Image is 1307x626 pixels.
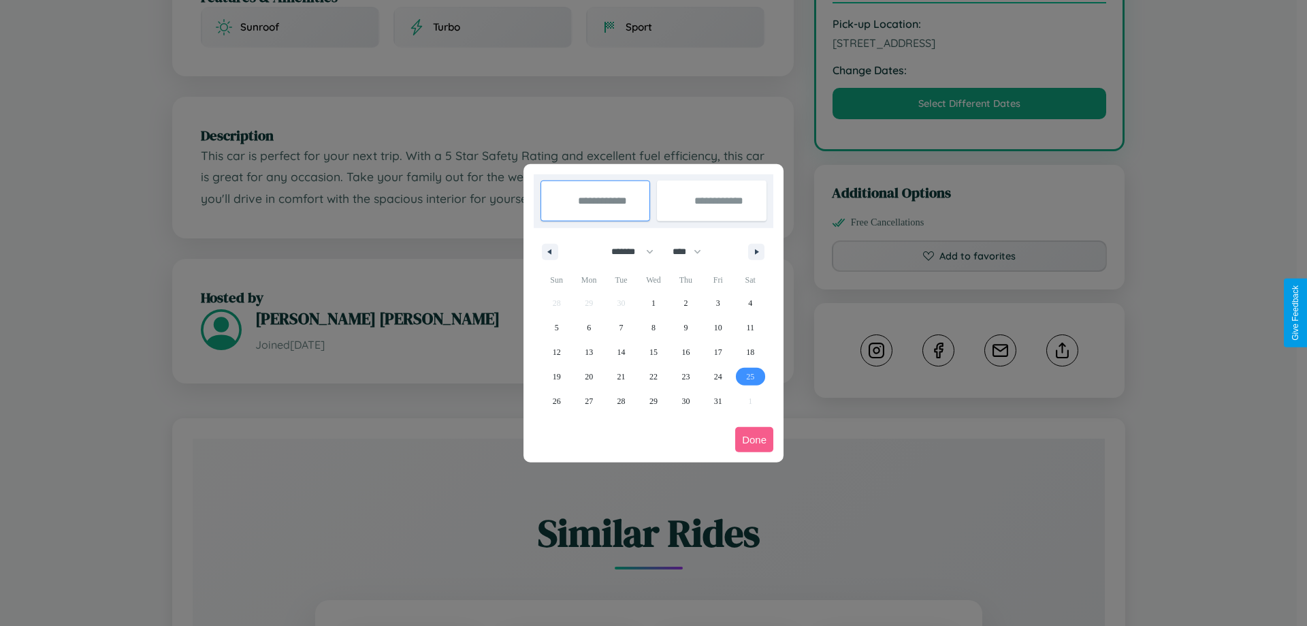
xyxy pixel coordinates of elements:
span: 15 [649,340,658,364]
span: 7 [619,315,624,340]
span: 14 [617,340,626,364]
span: 26 [553,389,561,413]
button: 2 [670,291,702,315]
span: 22 [649,364,658,389]
button: 20 [572,364,604,389]
span: 19 [553,364,561,389]
span: Wed [637,269,669,291]
button: 29 [637,389,669,413]
span: 16 [681,340,690,364]
span: Thu [670,269,702,291]
span: 21 [617,364,626,389]
button: 6 [572,315,604,340]
button: 30 [670,389,702,413]
span: 20 [585,364,593,389]
button: 12 [540,340,572,364]
span: Fri [702,269,734,291]
span: 4 [748,291,752,315]
span: 11 [746,315,754,340]
span: 24 [714,364,722,389]
button: 17 [702,340,734,364]
span: 28 [617,389,626,413]
button: 8 [637,315,669,340]
span: 25 [746,364,754,389]
button: 10 [702,315,734,340]
span: Mon [572,269,604,291]
span: Sun [540,269,572,291]
button: 23 [670,364,702,389]
span: 2 [683,291,688,315]
button: 3 [702,291,734,315]
span: 1 [651,291,656,315]
button: 7 [605,315,637,340]
span: 6 [587,315,591,340]
span: 9 [683,315,688,340]
span: Sat [735,269,767,291]
span: 27 [585,389,593,413]
div: Give Feedback [1291,285,1300,341]
button: 14 [605,340,637,364]
button: 9 [670,315,702,340]
button: 31 [702,389,734,413]
button: 4 [735,291,767,315]
span: Tue [605,269,637,291]
button: 22 [637,364,669,389]
button: 15 [637,340,669,364]
span: 13 [585,340,593,364]
span: 30 [681,389,690,413]
button: 21 [605,364,637,389]
span: 3 [716,291,720,315]
button: 11 [735,315,767,340]
span: 18 [746,340,754,364]
button: 26 [540,389,572,413]
span: 5 [555,315,559,340]
span: 17 [714,340,722,364]
span: 31 [714,389,722,413]
span: 8 [651,315,656,340]
button: 18 [735,340,767,364]
button: 25 [735,364,767,389]
button: Done [735,427,773,452]
span: 23 [681,364,690,389]
button: 1 [637,291,669,315]
button: 28 [605,389,637,413]
button: 19 [540,364,572,389]
span: 12 [553,340,561,364]
button: 24 [702,364,734,389]
button: 13 [572,340,604,364]
button: 5 [540,315,572,340]
button: 16 [670,340,702,364]
span: 29 [649,389,658,413]
button: 27 [572,389,604,413]
span: 10 [714,315,722,340]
